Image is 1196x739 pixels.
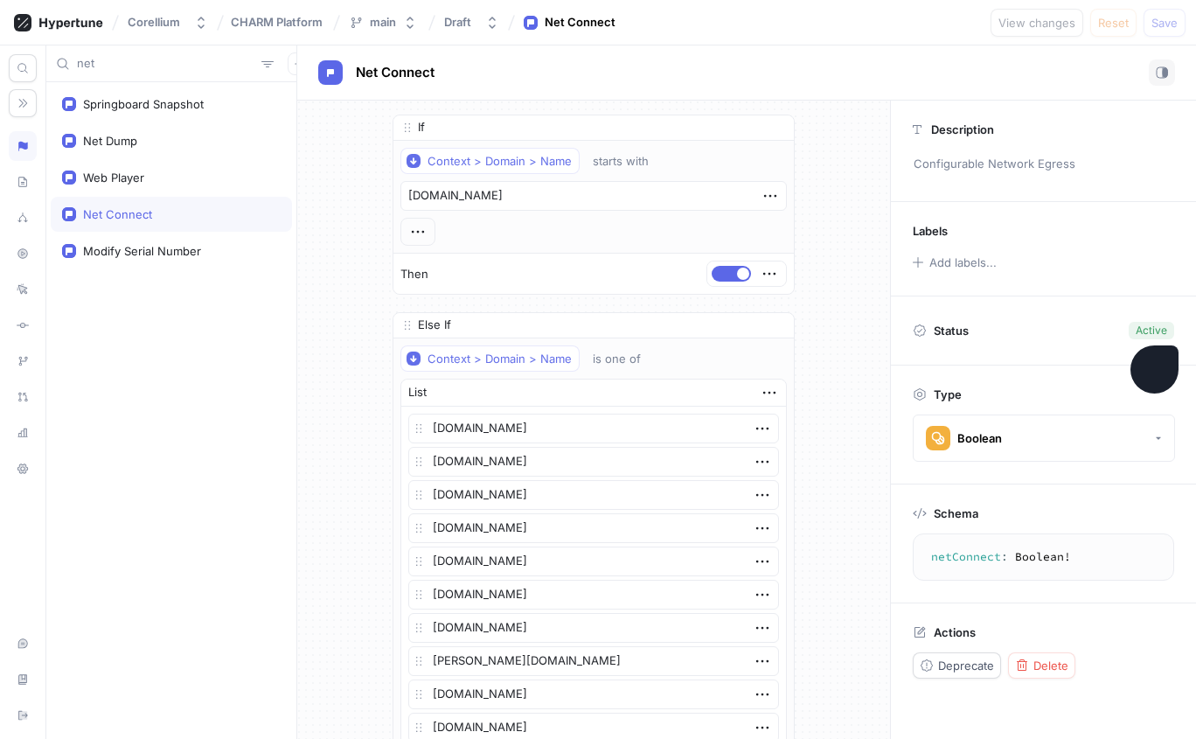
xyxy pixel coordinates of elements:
[9,310,37,340] div: Diff
[9,131,37,161] div: Logic
[9,665,37,694] div: Documentation
[913,415,1175,462] button: Boolean
[593,352,641,366] div: is one of
[408,414,779,443] textarea: [DOMAIN_NAME]
[400,148,580,174] button: Context > Domain > Name
[1090,9,1137,37] button: Reset
[9,239,37,268] div: Preview
[1098,17,1129,28] span: Reset
[356,66,435,80] span: Net Connect
[957,431,1002,446] div: Boolean
[231,16,323,28] span: CHARM Platform
[921,541,1166,573] textarea: netConnect: Boolean!
[83,207,152,221] div: Net Connect
[906,150,1181,179] p: Configurable Network Egress
[585,148,674,174] button: starts with
[408,447,779,477] textarea: [DOMAIN_NAME]
[428,352,572,366] div: Context > Domain > Name
[400,266,428,283] p: Then
[83,97,204,111] div: Springboard Snapshot
[428,154,572,169] div: Context > Domain > Name
[934,387,962,401] p: Type
[128,15,180,30] div: Corellium
[1144,9,1186,37] button: Save
[408,580,779,610] textarea: [DOMAIN_NAME]
[1136,323,1167,338] div: Active
[931,122,994,136] p: Description
[934,506,978,520] p: Schema
[913,224,948,238] p: Labels
[408,480,779,510] textarea: [DOMAIN_NAME]
[9,629,37,659] div: Live chat
[934,318,969,343] p: Status
[1008,652,1075,679] button: Delete
[83,171,144,185] div: Web Player
[9,382,37,412] div: Pull requests
[913,652,1001,679] button: Deprecate
[408,680,779,709] textarea: [DOMAIN_NAME]
[9,418,37,448] div: Analytics
[938,660,994,671] span: Deprecate
[907,251,1001,274] button: Add labels...
[370,15,396,30] div: main
[9,346,37,376] div: Branches
[929,257,997,268] div: Add labels...
[991,9,1083,37] button: View changes
[408,613,779,643] textarea: [DOMAIN_NAME]
[9,275,37,304] div: Logs
[400,345,580,372] button: Context > Domain > Name
[121,8,215,37] button: Corellium
[83,134,137,148] div: Net Dump
[1151,17,1178,28] span: Save
[9,701,37,730] div: Sign out
[934,625,976,639] p: Actions
[342,8,424,37] button: main
[77,55,254,73] input: Search...
[9,203,37,233] div: Splits
[408,646,779,676] textarea: [PERSON_NAME][DOMAIN_NAME]
[444,15,471,30] div: Draft
[408,384,427,401] div: List
[585,345,666,372] button: is one of
[9,167,37,197] div: Schema
[418,317,451,334] p: Else If
[9,454,37,484] div: Settings
[593,154,649,169] div: starts with
[545,14,615,31] div: Net Connect
[83,244,201,258] div: Modify Serial Number
[1033,660,1068,671] span: Delete
[400,181,787,211] textarea: [DOMAIN_NAME]
[408,513,779,543] textarea: [DOMAIN_NAME]
[418,119,425,136] p: If
[437,8,506,37] button: Draft
[408,547,779,576] textarea: [DOMAIN_NAME]
[998,17,1075,28] span: View changes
